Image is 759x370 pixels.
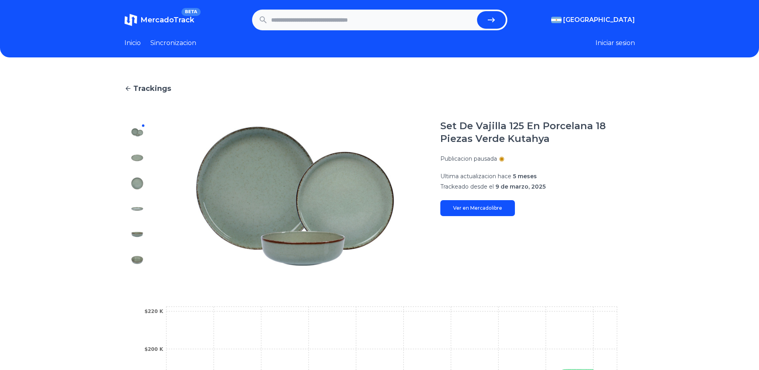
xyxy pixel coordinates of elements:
[144,309,164,314] tspan: $220 K
[144,346,164,352] tspan: $200 K
[595,38,635,48] button: Iniciar sesion
[124,14,137,26] img: MercadoTrack
[440,155,497,163] p: Publicacion pausada
[133,83,171,94] span: Trackings
[440,183,494,190] span: Trackeado desde el
[166,120,424,273] img: Set De Vajilla 125 En Porcelana 18 Piezas Verde Kutahya
[551,15,635,25] button: [GEOGRAPHIC_DATA]
[131,228,144,241] img: Set De Vajilla 125 En Porcelana 18 Piezas Verde Kutahya
[131,152,144,164] img: Set De Vajilla 125 En Porcelana 18 Piezas Verde Kutahya
[440,120,635,145] h1: Set De Vajilla 125 En Porcelana 18 Piezas Verde Kutahya
[513,173,537,180] span: 5 meses
[495,183,546,190] span: 9 de marzo, 2025
[440,173,511,180] span: Ultima actualizacion hace
[124,83,635,94] a: Trackings
[440,200,515,216] a: Ver en Mercadolibre
[140,16,194,24] span: MercadoTrack
[181,8,200,16] span: BETA
[551,17,562,23] img: Argentina
[131,254,144,266] img: Set De Vajilla 125 En Porcelana 18 Piezas Verde Kutahya
[131,177,144,190] img: Set De Vajilla 125 En Porcelana 18 Piezas Verde Kutahya
[150,38,196,48] a: Sincronizacion
[124,14,194,26] a: MercadoTrackBETA
[563,15,635,25] span: [GEOGRAPHIC_DATA]
[131,203,144,215] img: Set De Vajilla 125 En Porcelana 18 Piezas Verde Kutahya
[131,126,144,139] img: Set De Vajilla 125 En Porcelana 18 Piezas Verde Kutahya
[124,38,141,48] a: Inicio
